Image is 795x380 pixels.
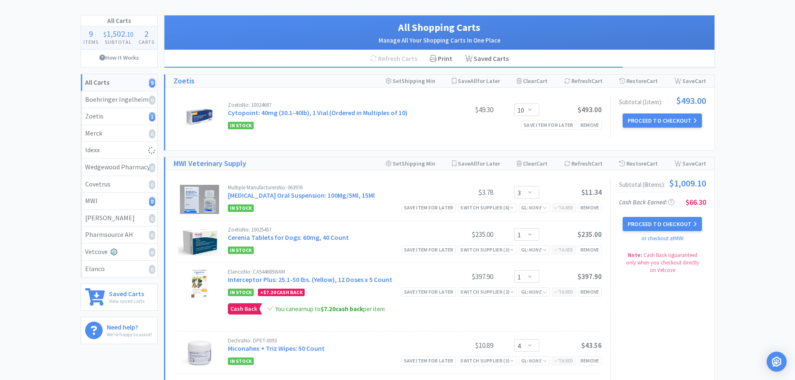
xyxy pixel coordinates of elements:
a: Wedgewood Pharmacy0 [81,159,157,176]
span: Taxed [554,357,573,364]
h4: Items [81,38,101,46]
img: ffa90668b82f41d9b7b95dd2ea75a148_272968.png [180,185,219,214]
div: Switch Supplier ( 2 ) [460,288,514,296]
div: Elanco [85,264,153,274]
span: Cash Back is guaranteed only when you checkout directly on Vetcove [626,252,699,274]
a: Interceptor Plus: 25.1-50 lbs. (Yellow), 12 Doses x 5 Count [228,275,392,284]
div: Boehringer Ingelheim [85,94,153,105]
i: None [529,357,542,364]
div: Refresh [564,157,603,170]
div: Clear [517,157,548,170]
div: Switch Supplier ( 6 ) [460,204,514,211]
p: View saved carts [109,297,144,305]
div: Switch Supplier ( 3 ) [460,246,514,254]
span: GL: [521,247,547,253]
span: In Stock [228,357,254,365]
i: None [529,204,542,211]
span: $1,009.10 [669,179,706,188]
h1: MWI Veterinary Supply [174,158,246,170]
span: All [470,77,477,85]
span: Taxed [554,204,573,211]
span: Set [393,160,401,167]
a: [MEDICAL_DATA] Oral Suspension: 100Mg/5Ml, 15Ml [228,191,375,199]
span: Set [393,77,401,85]
a: Zoetis1 [81,108,157,125]
div: Pharmsource AH [85,229,153,240]
a: Vetcove0 [81,244,157,261]
div: Subtotal ( 1 item ): [619,96,706,105]
div: Shipping Min [386,75,435,87]
i: 0 [149,248,155,257]
span: Cart [695,77,706,85]
a: Cytopoint: 40mg (30.1-40lb), 1 Vial (Ordered in Multiples of 10) [228,108,407,117]
div: Save [674,75,706,87]
div: Print [424,50,459,68]
span: In Stock [228,122,254,129]
span: $493.00 [578,105,602,114]
div: Restore [619,75,658,87]
div: . [101,30,136,38]
strong: cash back [321,305,363,313]
div: Switch Supplier ( 3 ) [460,357,514,365]
i: 0 [149,163,155,172]
div: $3.78 [431,187,493,197]
div: Subtotal ( 8 item s ): [619,179,706,188]
a: Boehringer Ingelheim0 [81,91,157,108]
div: + Cash Back [258,289,305,296]
div: Remove [578,356,602,365]
p: We're happy to assist! [107,330,152,338]
img: 5be7cec031374da3b87cd5fd86181fb3_18045.png [182,338,217,367]
div: Zoetis No: 10025457 [228,227,431,232]
a: Saved Carts [459,50,515,68]
span: Save for Later [458,160,500,167]
h6: Saved Carts [109,288,144,297]
div: Zoetis No: 10024687 [228,102,431,108]
i: 1 [149,112,155,121]
span: GL: [521,204,547,211]
i: None [529,247,542,253]
a: All Carts9 [81,74,157,91]
div: $235.00 [431,229,493,239]
span: $11.34 [581,188,602,197]
span: Cart [591,160,603,167]
span: 9 [89,28,93,39]
div: MWI [85,196,153,206]
span: 2 [144,28,149,39]
div: Dechra No: DPET-0093 [228,338,431,343]
span: $ [103,30,106,38]
span: Cash Back [228,304,259,314]
span: 1,502 [106,28,125,39]
span: $235.00 [578,230,602,239]
div: Wedgewood Pharmacy [85,162,153,173]
div: Refresh Carts [364,50,424,68]
i: 0 [149,180,155,189]
div: Save [674,157,706,170]
div: Remove [578,245,602,254]
button: Proceed to Checkout [623,217,702,231]
div: Save item for later [401,203,456,212]
button: Proceed to Checkout [623,113,702,128]
div: Restore [619,157,658,170]
span: $7.20 [321,305,336,313]
div: $10.89 [431,340,493,350]
span: In Stock [228,289,254,296]
span: GL: [521,289,547,295]
img: 3b18121a96664b9ea916ad1b65c363b3_371368.png [185,269,214,298]
a: How It Works [81,50,157,65]
div: Covetrus [85,179,153,190]
div: Shipping Min [386,157,435,170]
h4: Carts [136,38,157,46]
a: Idexx [81,142,157,159]
h6: Need help? [107,322,152,330]
i: 0 [149,265,155,274]
span: You can earn up to per item [275,305,385,313]
a: Zoetis [174,75,194,87]
div: $49.30 [431,105,493,115]
div: Refresh [564,75,603,87]
div: Elanco No: CA544685WAM [228,269,431,274]
div: Save item for later [401,245,456,254]
a: Covetrus0 [81,176,157,193]
a: Saved CartsView saved carts [81,284,158,311]
span: $7.20 [263,289,276,295]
